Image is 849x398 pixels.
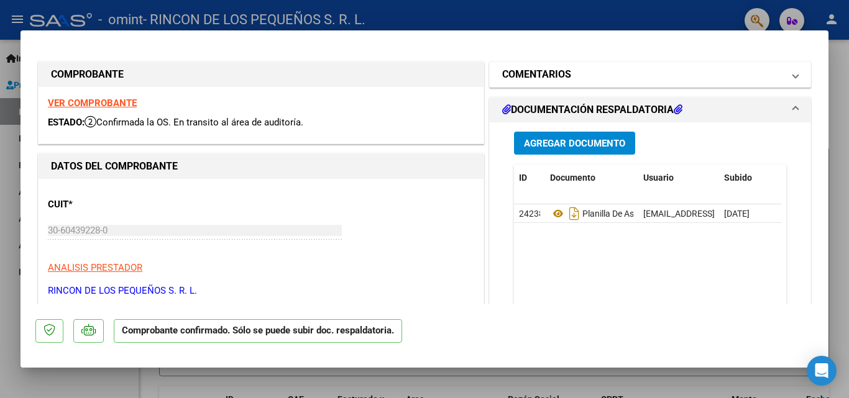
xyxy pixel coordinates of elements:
a: VER COMPROBANTE [48,97,137,109]
span: Confirmada la OS. En transito al área de auditoría. [85,117,303,128]
span: ANALISIS PRESTADOR [48,262,142,273]
i: Descargar documento [566,204,582,224]
strong: DATOS DEL COMPROBANTE [51,160,178,172]
span: ID [519,173,527,183]
p: RINCON DE LOS PEQUEÑOS S. R. L. [48,284,474,298]
p: CUIT [48,197,176,212]
div: DOCUMENTACIÓN RESPALDATORIA [490,122,810,380]
span: Documento [550,173,595,183]
h1: COMENTARIOS [502,67,571,82]
h1: DOCUMENTACIÓN RESPALDATORIA [502,102,682,117]
span: [DATE] [724,209,750,219]
datatable-header-cell: ID [514,165,545,191]
span: Agregar Documento [524,138,625,149]
mat-expansion-panel-header: DOCUMENTACIÓN RESPALDATORIA [490,97,810,122]
span: ESTADO: [48,117,85,128]
span: Planilla De Asistencia [550,209,664,219]
span: 24238 [519,209,544,219]
div: Open Intercom Messenger [807,356,837,386]
mat-expansion-panel-header: COMENTARIOS [490,62,810,87]
strong: COMPROBANTE [51,68,124,80]
span: Subido [724,173,752,183]
datatable-header-cell: Usuario [638,165,719,191]
p: Comprobante confirmado. Sólo se puede subir doc. respaldatoria. [114,319,402,343]
span: Usuario [643,173,674,183]
datatable-header-cell: Documento [545,165,638,191]
datatable-header-cell: Acción [781,165,843,191]
datatable-header-cell: Subido [719,165,781,191]
button: Agregar Documento [514,132,635,155]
